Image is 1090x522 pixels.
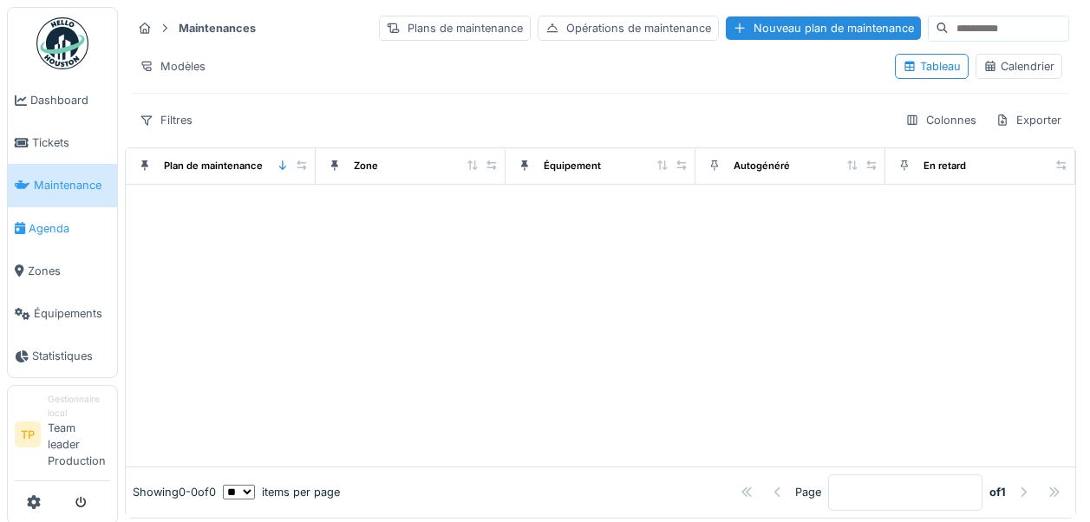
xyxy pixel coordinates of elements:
a: Statistiques [8,335,117,377]
div: Plans de maintenance [379,16,531,41]
a: Zones [8,250,117,292]
a: Agenda [8,207,117,250]
div: Filtres [132,108,200,133]
strong: Maintenances [172,20,263,36]
a: TP Gestionnaire localTeam leader Production [15,393,110,480]
span: Tickets [32,134,110,151]
span: Maintenance [34,177,110,193]
div: Calendrier [983,58,1054,75]
div: Nouveau plan de maintenance [726,16,921,40]
a: Dashboard [8,79,117,121]
div: Modèles [132,54,213,79]
div: Colonnes [897,108,984,133]
strong: of 1 [989,484,1006,500]
div: Plan de maintenance [164,159,263,173]
li: Team leader Production [48,393,110,476]
li: TP [15,421,41,447]
div: En retard [924,159,966,173]
div: Autogénéré [734,159,790,173]
div: Showing 0 - 0 of 0 [133,484,216,500]
div: Exporter [988,108,1069,133]
img: Badge_color-CXgf-gQk.svg [36,17,88,69]
div: Gestionnaire local [48,393,110,420]
div: Page [795,484,821,500]
div: items per page [223,484,340,500]
div: Zone [354,159,378,173]
div: Opérations de maintenance [538,16,719,41]
div: Équipement [544,159,601,173]
span: Équipements [34,305,110,322]
a: Équipements [8,292,117,335]
a: Tickets [8,121,117,164]
div: Tableau [903,58,961,75]
span: Dashboard [30,92,110,108]
span: Zones [28,263,110,279]
a: Maintenance [8,164,117,206]
span: Statistiques [32,348,110,364]
span: Agenda [29,220,110,237]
